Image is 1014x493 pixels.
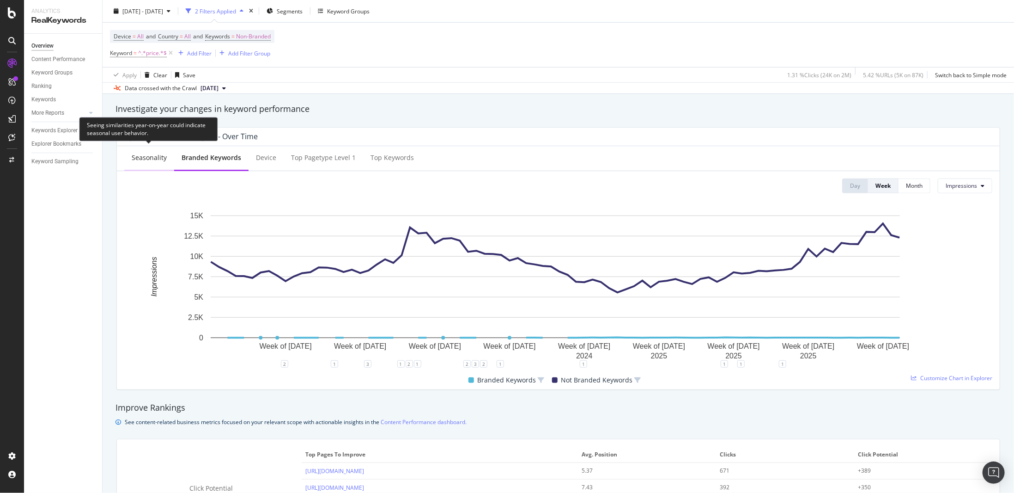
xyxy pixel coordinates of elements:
[561,375,633,386] span: Not Branded Keywords
[134,49,137,57] span: =
[31,7,95,15] div: Analytics
[110,49,132,57] span: Keyword
[125,417,467,427] div: See content-related business metrics focused on your relevant scope with actionable insights in the
[720,467,838,475] div: 671
[31,157,79,166] div: Keyword Sampling
[122,71,137,79] div: Apply
[899,179,930,193] button: Month
[263,4,306,18] button: Segments
[146,32,156,40] span: and
[983,462,1005,484] div: Open Intercom Messenger
[200,84,219,92] span: 2025 Aug. 9th
[171,68,195,82] button: Save
[182,4,247,18] button: 2 Filters Applied
[31,15,95,26] div: RealKeywords
[150,257,158,296] text: Impressions
[256,153,276,162] div: Device
[110,4,174,18] button: [DATE] - [DATE]
[188,273,203,281] text: 7.5K
[110,68,137,82] button: Apply
[558,342,610,350] text: Week of [DATE]
[946,182,977,190] span: Impressions
[31,55,85,64] div: Content Performance
[115,402,1001,414] div: Improve Rankings
[291,153,356,162] div: Top pagetype Level 1
[189,484,233,493] span: Click Potential
[141,68,167,82] button: Clear
[480,360,487,368] div: 2
[305,467,364,475] a: [URL][DOMAIN_NAME]
[334,342,386,350] text: Week of [DATE]
[305,484,364,492] a: [URL][DOMAIN_NAME]
[406,360,413,368] div: 2
[906,182,923,190] div: Month
[800,352,817,360] text: 2025
[138,47,167,60] span: ^.*price.*$
[787,71,851,79] div: 1.31 % Clicks ( 24K on 2M )
[137,30,144,43] span: All
[31,108,64,118] div: More Reports
[858,450,986,459] span: Click Potential
[31,139,81,149] div: Explorer Bookmarks
[911,374,992,382] a: Customize Chart in Explorer
[31,95,56,105] div: Keywords
[863,71,923,79] div: 5.42 % URLs ( 5K on 87K )
[875,182,891,190] div: Week
[31,95,96,105] a: Keywords
[31,126,78,136] div: Keywords Explorer
[31,139,96,149] a: Explorer Bookmarks
[857,342,909,350] text: Week of [DATE]
[133,32,136,40] span: =
[247,6,255,16] div: times
[31,55,96,64] a: Content Performance
[409,342,461,350] text: Week of [DATE]
[122,7,163,15] span: [DATE] - [DATE]
[184,232,203,240] text: 12.5K
[153,71,167,79] div: Clear
[327,7,370,15] div: Keyword Groups
[236,30,271,43] span: Non-Branded
[850,182,860,190] div: Day
[31,41,96,51] a: Overview
[721,360,728,368] div: 1
[935,71,1007,79] div: Switch back to Simple mode
[858,483,976,492] div: +350
[364,360,371,368] div: 3
[314,4,373,18] button: Keyword Groups
[31,68,96,78] a: Keyword Groups
[184,30,191,43] span: All
[737,360,745,368] div: 1
[31,81,52,91] div: Ranking
[187,49,212,57] div: Add Filter
[938,179,992,193] button: Impressions
[193,32,203,40] span: and
[370,153,414,162] div: Top Keywords
[115,103,1001,115] div: Investigate your changes in keyword performance
[124,211,986,364] svg: A chart.
[158,32,178,40] span: Country
[720,450,848,459] span: Clicks
[277,7,303,15] span: Segments
[190,212,204,220] text: 15K
[472,360,479,368] div: 3
[114,32,131,40] span: Device
[180,32,183,40] span: =
[132,153,167,162] div: Seasonality
[31,41,54,51] div: Overview
[182,153,241,162] div: Branded Keywords
[931,68,1007,82] button: Switch back to Simple mode
[31,126,96,136] a: Keywords Explorer
[216,48,270,59] button: Add Filter Group
[195,7,236,15] div: 2 Filters Applied
[582,450,710,459] span: Avg. Position
[205,32,230,40] span: Keywords
[397,360,405,368] div: 1
[115,417,1001,427] div: info banner
[478,375,536,386] span: Branded Keywords
[920,374,992,382] span: Customize Chart in Explorer
[463,360,471,368] div: 2
[331,360,338,368] div: 1
[31,68,73,78] div: Keyword Groups
[190,253,204,260] text: 10K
